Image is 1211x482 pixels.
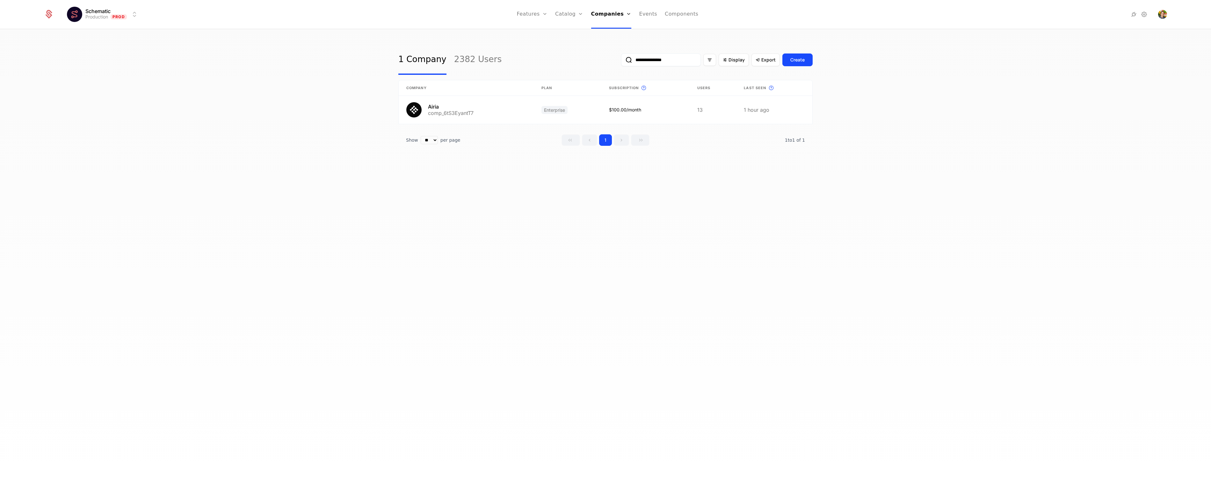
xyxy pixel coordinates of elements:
th: Company [399,80,534,96]
span: Schematic [85,9,111,14]
span: per page [440,137,460,143]
div: Production [85,14,108,20]
a: Settings [1140,11,1148,18]
span: Export [761,57,776,63]
span: 1 to 1 of [785,138,802,143]
th: Users [690,80,736,96]
img: Ben Papillon [1158,10,1167,19]
button: Go to previous page [582,134,597,146]
button: Go to last page [631,134,649,146]
button: Filter options [703,54,716,66]
div: Create [790,57,805,63]
button: Export [751,53,780,66]
button: Go to page 1 [599,134,612,146]
div: Page navigation [562,134,649,146]
a: 1 Company [398,45,446,75]
select: Select page size [421,136,438,144]
span: Display [729,57,745,63]
button: Display [719,53,749,66]
button: Go to first page [562,134,580,146]
a: 2382 Users [454,45,502,75]
button: Select environment [69,7,138,21]
div: Table pagination [398,134,813,146]
span: Show [406,137,418,143]
a: Integrations [1130,11,1138,18]
img: Schematic [67,7,82,22]
button: Go to next page [614,134,629,146]
span: Prod [111,14,127,19]
span: Last seen [744,85,766,91]
button: Open user button [1158,10,1167,19]
span: Subscription [609,85,639,91]
button: Create [782,53,813,66]
th: Plan [534,80,602,96]
span: 1 [785,138,805,143]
